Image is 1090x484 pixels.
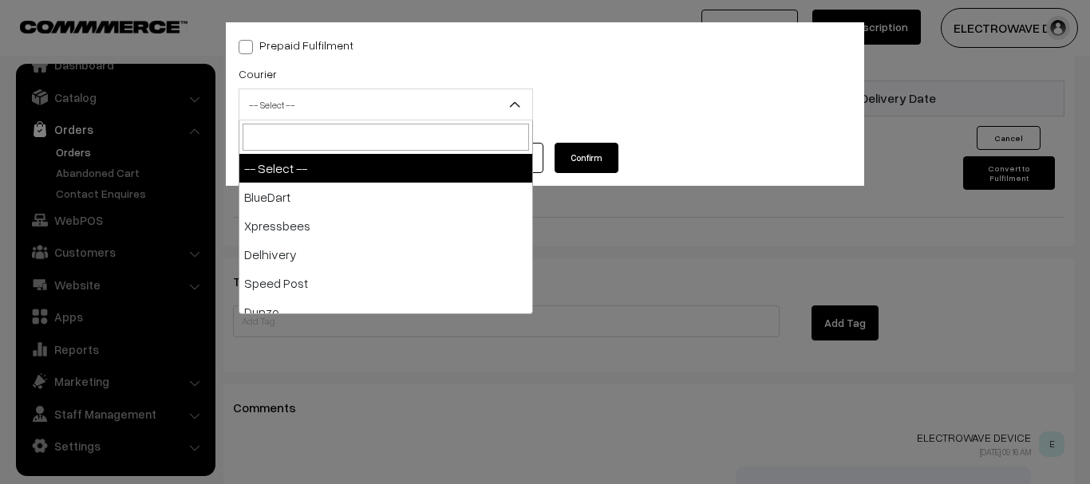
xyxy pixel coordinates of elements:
span: -- Select -- [239,91,532,119]
li: -- Select -- [239,154,532,183]
li: Delhivery [239,240,532,269]
li: Dunzo [239,297,532,326]
li: BlueDart [239,183,532,211]
button: Confirm [555,143,618,173]
label: Courier [239,65,277,82]
li: Xpressbees [239,211,532,240]
span: -- Select -- [239,89,533,120]
label: Prepaid Fulfilment [239,37,353,53]
li: Speed Post [239,269,532,297]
